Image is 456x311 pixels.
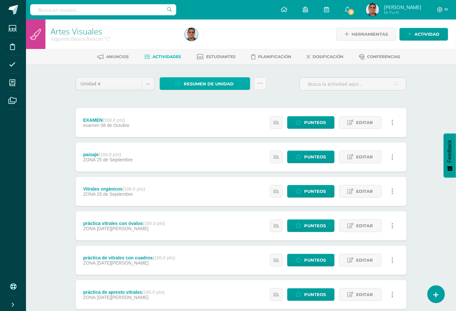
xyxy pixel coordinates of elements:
span: Editar [356,185,373,197]
span: 3 [348,8,355,16]
strong: (100.0 pts) [99,152,121,157]
span: [DATE][PERSON_NAME] [97,226,148,231]
a: Anuncios [97,52,129,62]
a: Unidad 4 [76,78,154,90]
div: EXAMEN [83,118,129,123]
span: ZONA [83,260,95,266]
span: Editar [356,117,373,129]
a: Punteos [287,185,335,198]
a: Actividad [400,28,448,41]
a: Punteos [287,219,335,232]
span: Punteos [304,254,326,266]
img: 273b6853e3968a0849ea5b67cbf1d59c.png [185,28,198,41]
h1: Artes Visuales [51,27,177,36]
span: Editar [356,254,373,266]
span: examen [83,123,99,128]
strong: (100.0 pts) [123,186,145,192]
a: Punteos [287,151,335,163]
div: Segundo Básico Basicos 'C' [51,36,177,42]
span: ZONA [83,192,95,197]
span: Estudiantes [206,54,236,59]
a: Dosificación [307,52,343,62]
a: Estudiantes [197,52,236,62]
span: Herramientas [351,28,388,40]
span: [DATE][PERSON_NAME] [97,295,148,300]
strong: (100.0 pts) [142,290,165,295]
a: Artes Visuales [51,26,102,37]
a: Punteos [287,254,335,267]
a: Herramientas [336,28,396,41]
span: ZONA [83,157,95,162]
span: Mi Perfil [384,10,421,15]
div: práctica vitrales con óvalos [83,221,165,226]
span: Punteos [304,185,326,197]
a: Punteos [287,288,335,301]
span: Punteos [304,289,326,301]
span: Actividades [153,54,181,59]
img: 273b6853e3968a0849ea5b67cbf1d59c.png [366,3,379,16]
input: Busca la actividad aquí... [300,78,406,90]
span: Actividad [415,28,440,40]
a: Actividades [144,52,181,62]
input: Busca un usuario... [30,4,176,15]
span: Conferencias [367,54,400,59]
span: Punteos [304,151,326,163]
span: ZONA [83,226,95,231]
span: Anuncios [106,54,129,59]
a: Conferencias [359,52,400,62]
span: Editar [356,220,373,232]
span: Editar [356,151,373,163]
span: 25 de Septiembre [97,192,133,197]
span: Punteos [304,220,326,232]
span: Unidad 4 [81,78,137,90]
strong: (100.0 pts) [103,118,125,123]
span: Planificación [258,54,291,59]
div: paisaje [83,152,133,157]
a: Planificación [251,52,291,62]
span: ZONA [83,295,95,300]
span: [PERSON_NAME] [384,4,421,10]
strong: (100.0 pts) [153,255,175,260]
span: Feedback [447,140,453,163]
div: práctica de apresto vitrales [83,290,165,295]
div: Vitrales orgánicos [83,186,145,192]
a: Resumen de unidad [160,77,250,90]
strong: (100.0 pts) [143,221,165,226]
span: 08 de Octubre [101,123,129,128]
a: Punteos [287,116,335,129]
span: 25 de Septiembre [97,157,133,162]
span: Dosificación [313,54,343,59]
span: Editar [356,289,373,301]
button: Feedback - Mostrar encuesta [444,133,456,178]
span: [DATE][PERSON_NAME] [97,260,148,266]
span: Punteos [304,117,326,129]
span: Resumen de unidad [184,78,234,90]
div: práctica de vitrales con cuadros [83,255,175,260]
